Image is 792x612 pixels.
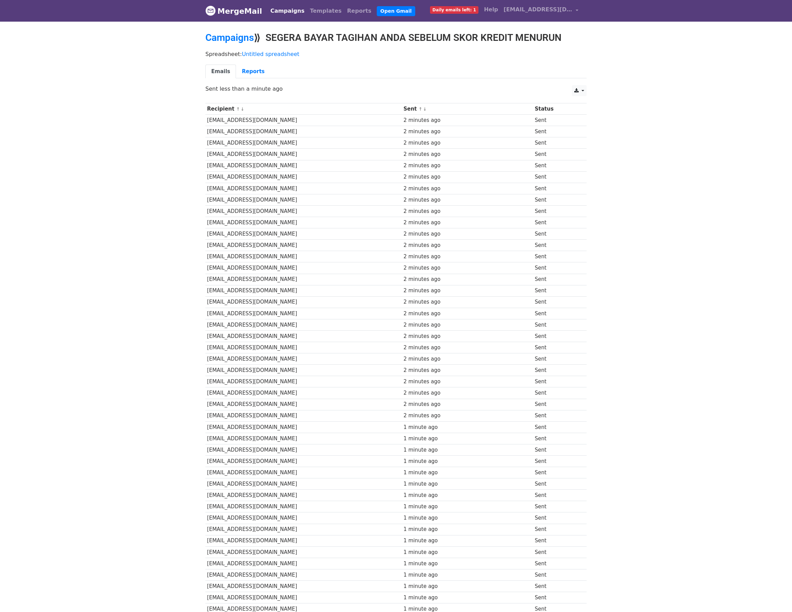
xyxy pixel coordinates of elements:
td: Sent [533,262,580,274]
td: Sent [533,421,580,433]
a: Open Gmail [377,6,415,16]
div: 2 minutes ago [404,389,532,397]
td: Sent [533,365,580,376]
div: 2 minutes ago [404,185,532,193]
td: [EMAIL_ADDRESS][DOMAIN_NAME] [205,353,402,365]
div: 2 minutes ago [404,287,532,295]
td: [EMAIL_ADDRESS][DOMAIN_NAME] [205,410,402,421]
td: Sent [533,342,580,353]
div: 1 minute ago [404,594,532,602]
td: Sent [533,183,580,194]
a: Reports [344,4,374,18]
div: 2 minutes ago [404,400,532,408]
td: [EMAIL_ADDRESS][DOMAIN_NAME] [205,149,402,160]
div: 2 minutes ago [404,219,532,227]
div: 2 minutes ago [404,230,532,238]
div: 2 minutes ago [404,173,532,181]
td: [EMAIL_ADDRESS][DOMAIN_NAME] [205,558,402,569]
div: 2 minutes ago [404,241,532,249]
div: 2 minutes ago [404,298,532,306]
td: Sent [533,217,580,228]
td: [EMAIL_ADDRESS][DOMAIN_NAME] [205,524,402,535]
td: [EMAIL_ADDRESS][DOMAIN_NAME] [205,433,402,444]
td: Sent [533,478,580,490]
a: [EMAIL_ADDRESS][DOMAIN_NAME] [501,3,581,19]
td: [EMAIL_ADDRESS][DOMAIN_NAME] [205,240,402,251]
td: [EMAIL_ADDRESS][DOMAIN_NAME] [205,308,402,319]
div: 1 minute ago [404,491,532,499]
td: Sent [533,490,580,501]
td: Sent [533,115,580,126]
div: 1 minute ago [404,435,532,443]
td: [EMAIL_ADDRESS][DOMAIN_NAME] [205,183,402,194]
div: 2 minutes ago [404,366,532,374]
div: 1 minute ago [404,457,532,465]
span: Daily emails left: 1 [430,6,478,14]
div: 1 minute ago [404,548,532,556]
a: MergeMail [205,4,262,18]
h2: ⟫ SEGERA BAYAR TAGIHAN ANDA SEBELUM SKOR KREDIT MENURUN [205,32,587,44]
div: 1 minute ago [404,525,532,533]
div: 1 minute ago [404,514,532,522]
td: Sent [533,126,580,137]
td: [EMAIL_ADDRESS][DOMAIN_NAME] [205,535,402,546]
div: 2 minutes ago [404,116,532,124]
div: 2 minutes ago [404,355,532,363]
div: 2 minutes ago [404,344,532,352]
td: [EMAIL_ADDRESS][DOMAIN_NAME] [205,217,402,228]
td: Sent [533,330,580,342]
td: Sent [533,353,580,365]
td: Sent [533,160,580,171]
td: Sent [533,512,580,524]
td: Sent [533,410,580,421]
div: 2 minutes ago [404,150,532,158]
td: [EMAIL_ADDRESS][DOMAIN_NAME] [205,399,402,410]
th: Status [533,103,580,115]
div: 2 minutes ago [404,378,532,386]
a: ↑ [236,106,240,112]
td: [EMAIL_ADDRESS][DOMAIN_NAME] [205,171,402,183]
td: [EMAIL_ADDRESS][DOMAIN_NAME] [205,228,402,240]
div: 1 minute ago [404,469,532,477]
td: [EMAIL_ADDRESS][DOMAIN_NAME] [205,581,402,592]
td: [EMAIL_ADDRESS][DOMAIN_NAME] [205,205,402,217]
td: Sent [533,205,580,217]
td: Sent [533,535,580,546]
td: Sent [533,387,580,399]
td: [EMAIL_ADDRESS][DOMAIN_NAME] [205,444,402,455]
a: Daily emails left: 1 [427,3,481,16]
p: Spreadsheet: [205,50,587,58]
div: 1 minute ago [404,446,532,454]
td: [EMAIL_ADDRESS][DOMAIN_NAME] [205,342,402,353]
th: Recipient [205,103,402,115]
div: 1 minute ago [404,423,532,431]
td: Sent [533,194,580,205]
a: Templates [307,4,344,18]
td: Sent [533,444,580,455]
td: [EMAIL_ADDRESS][DOMAIN_NAME] [205,387,402,399]
td: [EMAIL_ADDRESS][DOMAIN_NAME] [205,478,402,490]
div: 2 minutes ago [404,321,532,329]
div: 1 minute ago [404,560,532,568]
div: 2 minutes ago [404,275,532,283]
td: Sent [533,558,580,569]
td: [EMAIL_ADDRESS][DOMAIN_NAME] [205,365,402,376]
div: 2 minutes ago [404,207,532,215]
td: Sent [533,524,580,535]
td: Sent [533,228,580,240]
th: Sent [402,103,533,115]
div: 2 minutes ago [404,162,532,170]
td: Sent [533,296,580,308]
td: [EMAIL_ADDRESS][DOMAIN_NAME] [205,262,402,274]
td: [EMAIL_ADDRESS][DOMAIN_NAME] [205,546,402,558]
div: 2 minutes ago [404,310,532,318]
div: 1 minute ago [404,480,532,488]
td: [EMAIL_ADDRESS][DOMAIN_NAME] [205,160,402,171]
td: Sent [533,376,580,387]
td: Sent [533,501,580,512]
td: Sent [533,137,580,149]
a: Help [481,3,501,16]
a: ↓ [423,106,427,112]
div: 2 minutes ago [404,139,532,147]
div: 2 minutes ago [404,128,532,136]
